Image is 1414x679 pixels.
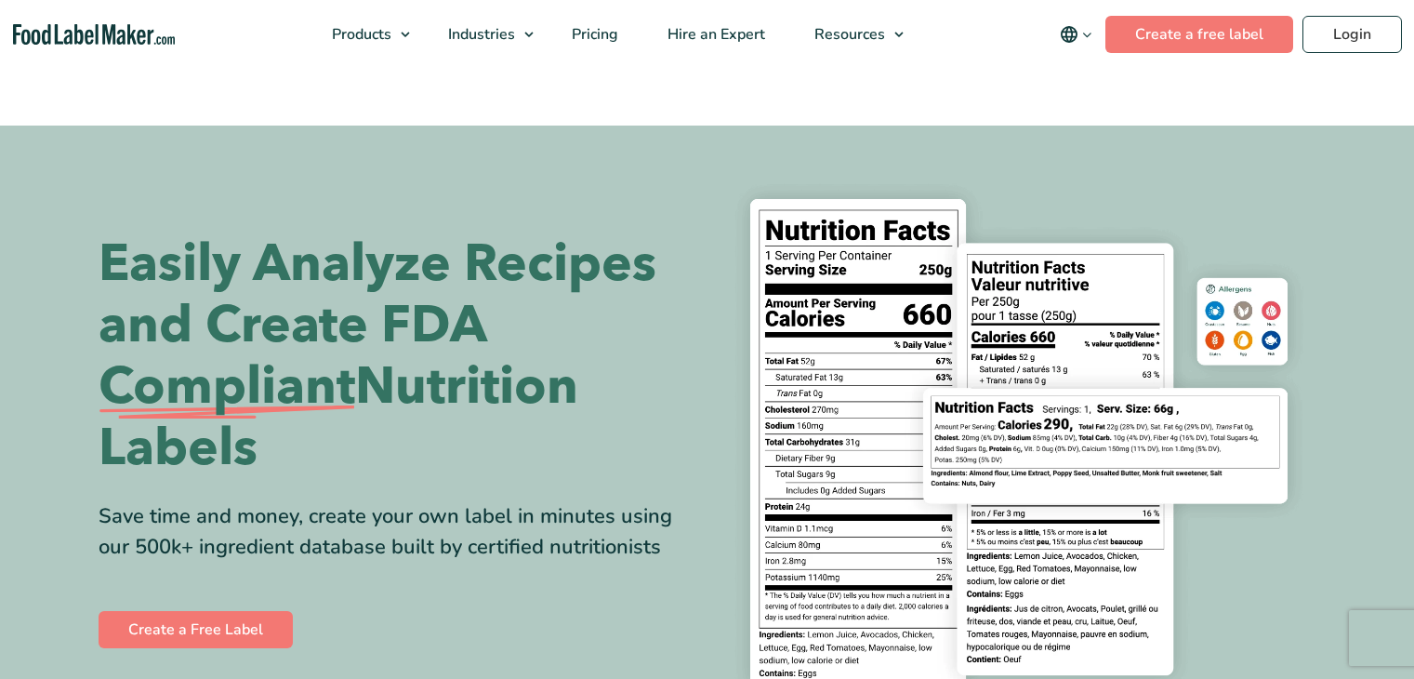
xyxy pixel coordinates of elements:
h1: Easily Analyze Recipes and Create FDA Nutrition Labels [99,233,694,479]
a: Login [1302,16,1402,53]
span: Products [326,24,393,45]
a: Create a free label [1105,16,1293,53]
span: Pricing [566,24,620,45]
span: Industries [443,24,517,45]
div: Save time and money, create your own label in minutes using our 500k+ ingredient database built b... [99,501,694,563]
a: Create a Free Label [99,611,293,648]
span: Resources [809,24,887,45]
span: Hire an Expert [662,24,767,45]
span: Compliant [99,356,355,418]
